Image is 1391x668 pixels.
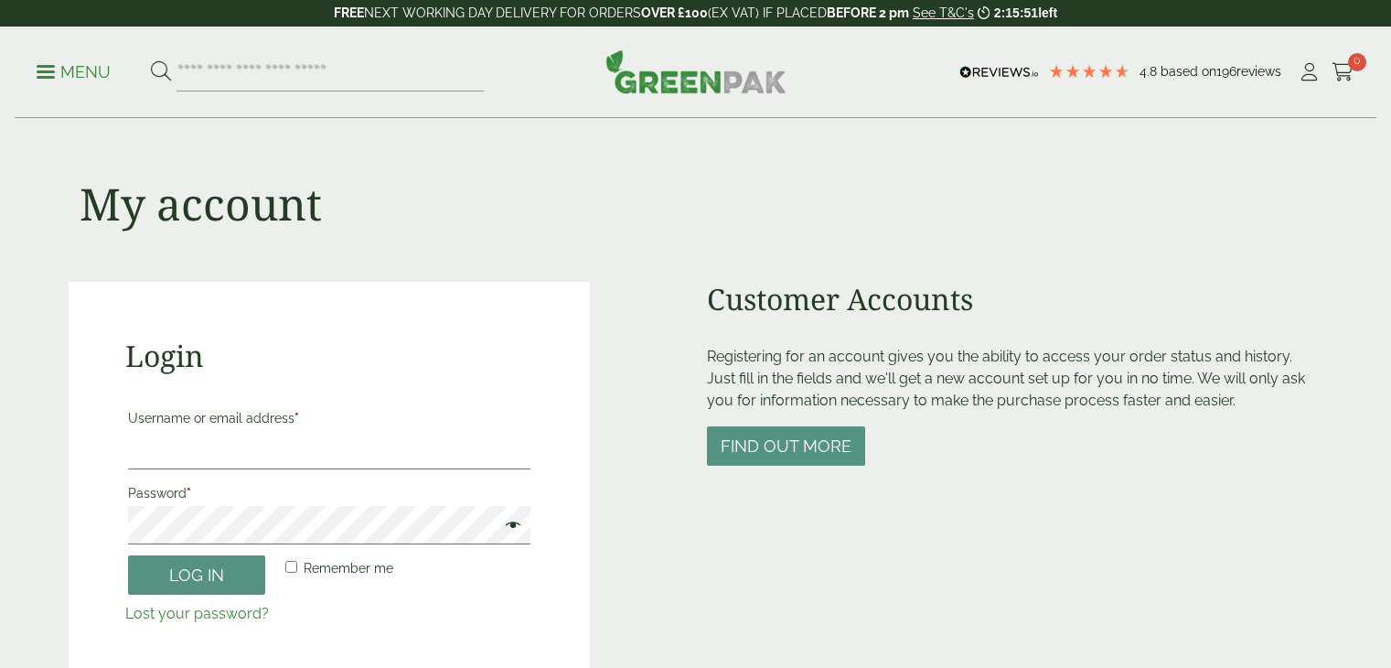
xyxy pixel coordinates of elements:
[334,5,364,20] strong: FREE
[37,61,111,83] p: Menu
[1332,63,1354,81] i: Cart
[827,5,909,20] strong: BEFORE 2 pm
[913,5,974,20] a: See T&C's
[125,339,534,373] h2: Login
[1236,64,1281,79] span: reviews
[1332,59,1354,86] a: 0
[707,438,865,456] a: Find out more
[37,61,111,80] a: Menu
[1038,5,1057,20] span: left
[1216,64,1236,79] span: 196
[125,605,269,622] a: Lost your password?
[641,5,708,20] strong: OVER £100
[80,178,322,231] h1: My account
[128,405,531,431] label: Username or email address
[959,66,1039,79] img: REVIEWS.io
[128,555,265,595] button: Log in
[605,49,786,93] img: GreenPak Supplies
[128,480,531,506] label: Password
[1140,64,1161,79] span: 4.8
[285,561,297,573] input: Remember me
[707,346,1322,412] p: Registering for an account gives you the ability to access your order status and history. Just fi...
[1161,64,1216,79] span: Based on
[1348,53,1366,71] span: 0
[1048,63,1130,80] div: 4.79 Stars
[994,5,1038,20] span: 2:15:51
[1298,63,1321,81] i: My Account
[707,282,1322,317] h2: Customer Accounts
[304,561,393,576] span: Remember me
[707,426,865,466] button: Find out more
